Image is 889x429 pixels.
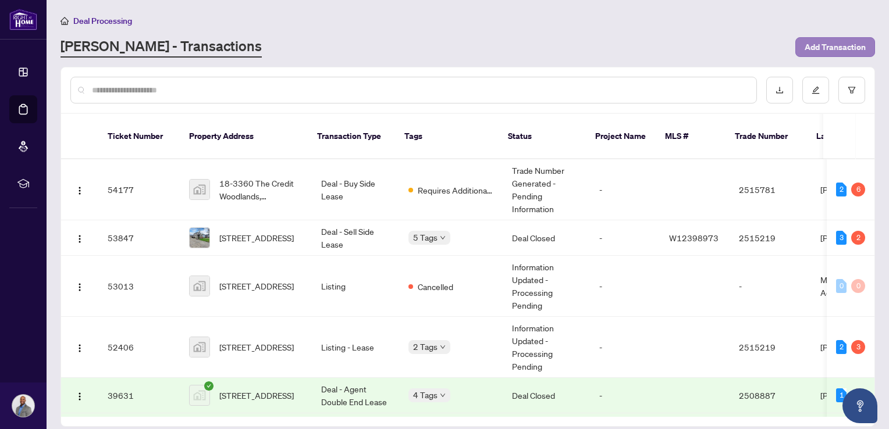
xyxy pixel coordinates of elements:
[219,341,294,353] span: [STREET_ADDRESS]
[503,378,590,413] td: Deal Closed
[70,228,89,247] button: Logo
[836,388,847,402] div: 1
[308,114,395,159] th: Transaction Type
[75,186,84,195] img: Logo
[848,86,856,94] span: filter
[440,235,446,241] span: down
[73,16,132,26] span: Deal Processing
[204,381,214,391] span: check-circle
[838,77,865,103] button: filter
[656,114,726,159] th: MLS #
[590,378,660,413] td: -
[70,386,89,405] button: Logo
[836,340,847,354] div: 2
[219,389,294,402] span: [STREET_ADDRESS]
[190,180,209,199] img: thumbnail-img
[98,220,180,256] td: 53847
[413,231,438,244] span: 5 Tags
[499,114,586,159] th: Status
[503,220,590,256] td: Deal Closed
[851,340,865,354] div: 3
[730,378,811,413] td: 2508887
[503,159,590,220] td: Trade Number Generated - Pending Information
[590,159,660,220] td: -
[312,256,399,317] td: Listing
[70,180,89,199] button: Logo
[9,9,37,30] img: logo
[98,317,180,378] td: 52406
[98,378,180,413] td: 39631
[98,159,180,220] td: 54177
[730,220,811,256] td: 2515219
[851,183,865,196] div: 6
[312,378,399,413] td: Deal - Agent Double End Lease
[190,337,209,357] img: thumbnail-img
[503,317,590,378] td: Information Updated - Processing Pending
[802,77,829,103] button: edit
[795,37,875,57] button: Add Transaction
[669,233,719,243] span: W12398973
[312,159,399,220] td: Deal - Buy Side Lease
[98,256,180,317] td: 53013
[503,256,590,317] td: Information Updated - Processing Pending
[12,395,34,417] img: Profile Icon
[590,256,660,317] td: -
[836,231,847,245] div: 3
[312,220,399,256] td: Deal - Sell Side Lease
[776,86,784,94] span: download
[812,86,820,94] span: edit
[805,38,866,56] span: Add Transaction
[730,317,811,378] td: 2515219
[730,159,811,220] td: 2515781
[70,277,89,295] button: Logo
[61,37,262,58] a: [PERSON_NAME] - Transactions
[395,114,499,159] th: Tags
[418,280,453,293] span: Cancelled
[70,338,89,356] button: Logo
[190,385,209,405] img: thumbnail-img
[836,279,847,293] div: 0
[219,177,303,202] span: 18-3360 The Credit Woodlands, [GEOGRAPHIC_DATA], [GEOGRAPHIC_DATA], [GEOGRAPHIC_DATA]
[75,234,84,244] img: Logo
[836,183,847,196] div: 2
[440,344,446,350] span: down
[413,340,438,353] span: 2 Tags
[851,279,865,293] div: 0
[586,114,656,159] th: Project Name
[75,344,84,353] img: Logo
[590,317,660,378] td: -
[730,256,811,317] td: -
[590,220,660,256] td: -
[851,231,865,245] div: 2
[413,388,438,402] span: 4 Tags
[219,280,294,292] span: [STREET_ADDRESS]
[75,392,84,401] img: Logo
[219,231,294,244] span: [STREET_ADDRESS]
[180,114,308,159] th: Property Address
[440,392,446,398] span: down
[842,388,877,423] button: Open asap
[75,283,84,292] img: Logo
[726,114,807,159] th: Trade Number
[190,276,209,296] img: thumbnail-img
[418,184,493,196] span: Requires Additional Docs
[312,317,399,378] td: Listing - Lease
[61,17,69,25] span: home
[98,114,180,159] th: Ticket Number
[766,77,793,103] button: download
[190,228,209,248] img: thumbnail-img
